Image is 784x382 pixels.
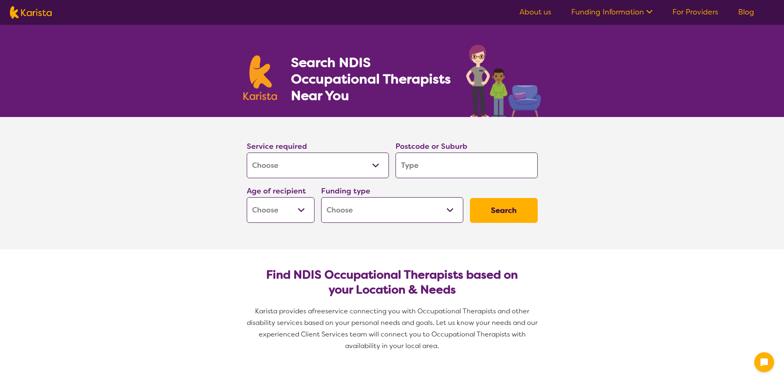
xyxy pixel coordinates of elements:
[571,7,653,17] a: Funding Information
[738,7,754,17] a: Blog
[312,307,325,315] span: free
[470,198,538,223] button: Search
[247,307,539,350] span: service connecting you with Occupational Therapists and other disability services based on your p...
[321,186,370,196] label: Funding type
[396,141,467,151] label: Postcode or Suburb
[10,6,52,19] img: Karista logo
[247,186,306,196] label: Age of recipient
[672,7,718,17] a: For Providers
[519,7,551,17] a: About us
[291,54,452,104] h1: Search NDIS Occupational Therapists Near You
[247,141,307,151] label: Service required
[253,267,531,297] h2: Find NDIS Occupational Therapists based on your Location & Needs
[466,45,541,117] img: occupational-therapy
[243,55,277,100] img: Karista logo
[255,307,312,315] span: Karista provides a
[396,153,538,178] input: Type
